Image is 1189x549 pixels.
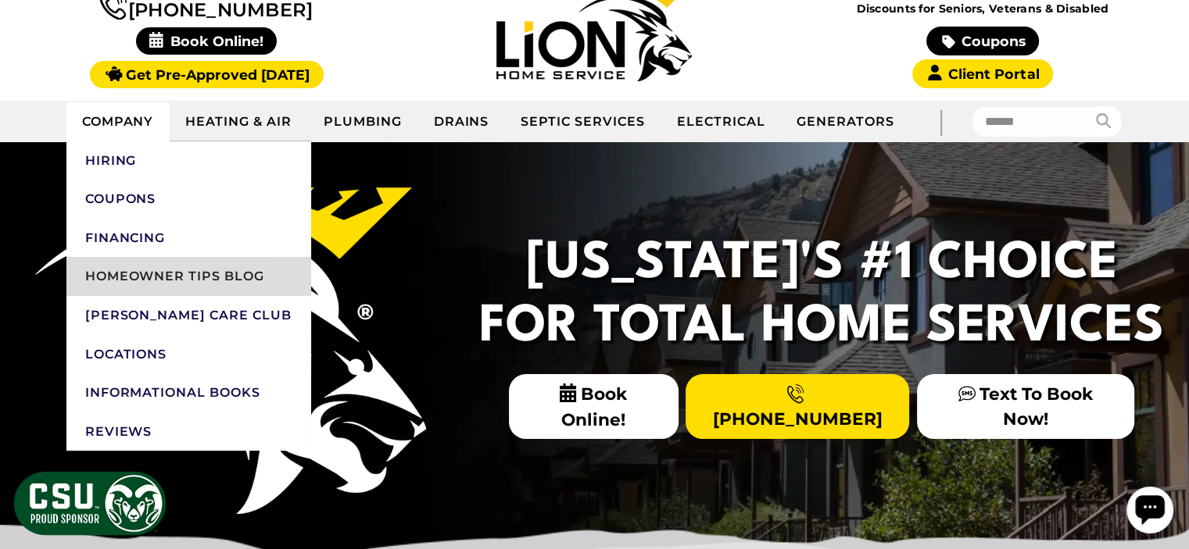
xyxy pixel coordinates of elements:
[90,61,324,88] a: Get Pre-Approved [DATE]
[912,59,1053,88] a: Client Portal
[12,469,168,537] img: CSU Sponsor Badge
[6,6,53,53] div: Open chat widget
[470,233,1173,358] h2: [US_STATE]'s #1 Choice For Total Home Services
[509,374,679,439] span: Book Online!
[66,180,311,219] a: Coupons
[66,412,311,451] a: Reviews
[66,257,311,296] a: Homeowner Tips Blog
[781,102,910,141] a: Generators
[792,3,1173,14] span: Discounts for Seniors, Veterans & Disabled
[926,27,1039,55] a: Coupons
[686,374,909,438] a: [PHONE_NUMBER]
[308,102,418,141] a: Plumbing
[910,101,972,142] div: |
[66,373,311,412] a: Informational Books
[917,374,1134,438] a: Text To Book Now!
[66,335,311,374] a: Locations
[661,102,782,141] a: Electrical
[66,102,170,141] a: Company
[136,27,278,55] span: Book Online!
[66,296,311,335] a: [PERSON_NAME] Care Club
[418,102,506,141] a: Drains
[66,141,311,180] a: Hiring
[170,102,307,141] a: Heating & Air
[66,219,311,258] a: Financing
[505,102,661,141] a: Septic Services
